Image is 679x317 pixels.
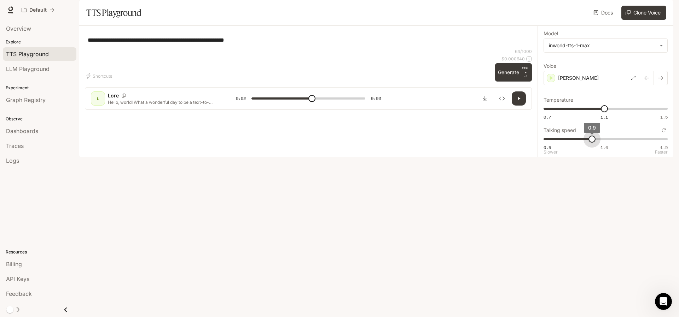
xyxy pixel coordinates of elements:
button: Download audio [478,91,492,106]
p: Hello, world! What a wonderful day to be a text-to-speech model! [108,99,219,105]
p: Voice [544,64,556,68]
button: Copy Voice ID [119,94,129,98]
a: Docs [592,6,616,20]
span: 0:02 [236,95,246,102]
p: Slower [544,150,558,154]
span: 0:03 [371,95,381,102]
p: Talking speed [544,128,576,133]
p: 64 / 1000 [515,48,532,54]
h1: TTS Playground [86,6,141,20]
p: Default [29,7,47,13]
button: Reset to default [660,126,668,134]
iframe: Intercom live chat [655,293,672,310]
span: 1.0 [600,144,608,150]
span: 0.9 [588,125,596,131]
div: inworld-tts-1-max [549,42,656,49]
p: $ 0.000640 [501,56,525,62]
span: 1.5 [660,144,668,150]
button: GenerateCTRL +⏎ [495,63,532,82]
button: Shortcuts [85,70,115,82]
button: Inspect [495,91,509,106]
p: Temperature [544,97,573,102]
p: CTRL + [522,66,529,74]
span: 1.5 [660,114,668,120]
div: inworld-tts-1-max [544,39,667,52]
button: Clone Voice [621,6,666,20]
span: 1.1 [600,114,608,120]
p: ⏎ [522,66,529,79]
p: Lore [108,92,119,99]
p: Model [544,31,558,36]
p: [PERSON_NAME] [558,74,599,82]
div: L [92,93,104,104]
span: 0.5 [544,144,551,150]
p: Faster [655,150,668,154]
span: 0.7 [544,114,551,120]
button: All workspaces [18,3,58,17]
